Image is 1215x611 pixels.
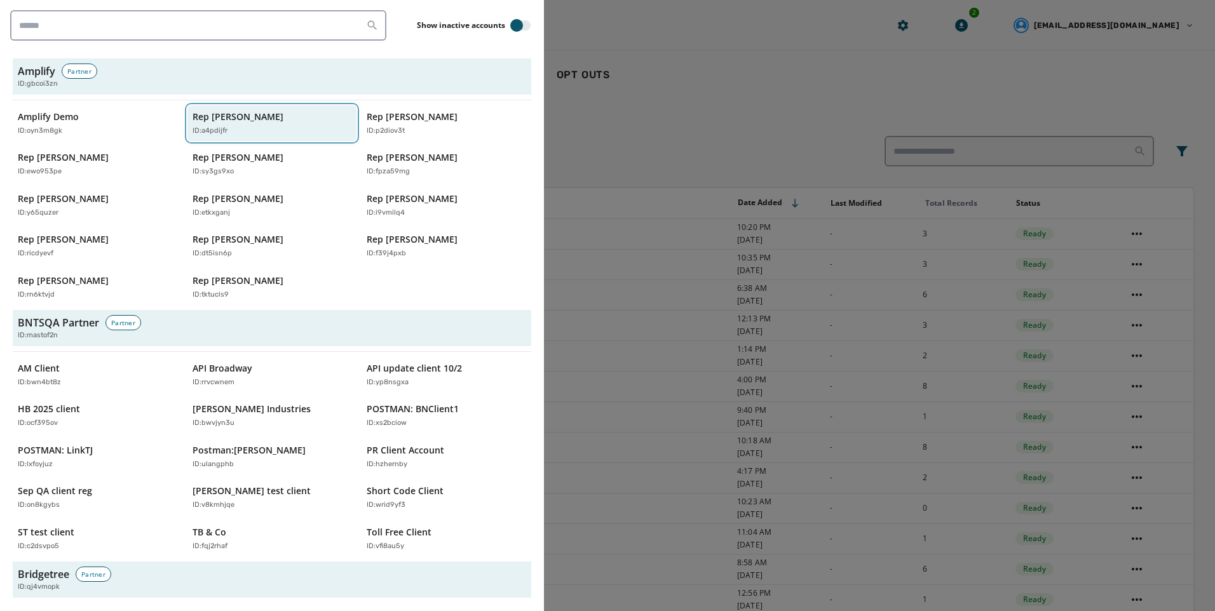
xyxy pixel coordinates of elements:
p: ID: bwvjyn3u [193,418,234,429]
button: Rep [PERSON_NAME]ID:p2diov3t [362,105,531,142]
button: TB & CoID:fqj2rhaf [187,521,357,557]
button: Rep [PERSON_NAME]ID:etkxganj [187,187,357,224]
p: Rep [PERSON_NAME] [193,274,283,287]
p: Rep [PERSON_NAME] [18,274,109,287]
p: ID: rrvcwnem [193,377,234,388]
span: ID: qj4vmopk [18,582,60,593]
button: Toll Free ClientID:vfi8au5y [362,521,531,557]
p: AM Client [18,362,60,375]
h3: BNTSQA Partner [18,315,99,330]
p: ID: yp8nsgxa [367,377,409,388]
button: Rep [PERSON_NAME]ID:tktucls9 [187,269,357,305]
p: ID: ocf395ov [18,418,58,429]
h3: Bridgetree [18,567,69,582]
p: ID: dt5isn6p [193,248,232,259]
p: API Broadway [193,362,252,375]
p: ID: bwn4bt8z [18,377,61,388]
p: HB 2025 client [18,403,80,415]
p: Rep [PERSON_NAME] [18,233,109,246]
button: POSTMAN: LinkTJID:lxfoyjuz [13,439,182,475]
button: AM ClientID:bwn4bt8z [13,357,182,393]
label: Show inactive accounts [417,20,505,30]
p: Postman:[PERSON_NAME] [193,444,306,457]
p: [PERSON_NAME] Industries [193,403,311,415]
span: ID: gbcoi3zn [18,79,58,90]
button: API update client 10/2ID:yp8nsgxa [362,357,531,393]
p: Short Code Client [367,485,444,497]
p: ID: p2diov3t [367,126,405,137]
p: Toll Free Client [367,526,431,539]
p: ID: etkxganj [193,208,230,218]
p: ID: sy3gs9xo [193,166,234,177]
p: Rep [PERSON_NAME] [193,192,283,205]
p: ID: ricdyevf [18,248,53,259]
button: Rep [PERSON_NAME]ID:fpza59mg [362,146,531,182]
button: Rep [PERSON_NAME]ID:sy3gs9xo [187,146,357,182]
button: API BroadwayID:rrvcwnem [187,357,357,393]
p: ID: a4pdijfr [193,126,227,137]
button: AmplifyPartnerID:gbcoi3zn [13,58,531,95]
p: ID: xs2bciow [367,418,407,429]
p: [PERSON_NAME] test client [193,485,311,497]
p: API update client 10/2 [367,362,462,375]
p: ST test client [18,526,74,539]
p: POSTMAN: LinkTJ [18,444,93,457]
button: Rep [PERSON_NAME]ID:ewo953pe [13,146,182,182]
button: Rep [PERSON_NAME]ID:i9vmilq4 [362,187,531,224]
p: ID: wrid9yf3 [367,500,405,511]
p: TB & Co [193,526,226,539]
p: POSTMAN: BNClient1 [367,403,459,415]
p: Rep [PERSON_NAME] [367,111,458,123]
p: ID: fpza59mg [367,166,410,177]
p: Rep [PERSON_NAME] [18,151,109,164]
button: Rep [PERSON_NAME]ID:dt5isn6p [187,228,357,264]
button: Rep [PERSON_NAME]ID:rn6ktvjd [13,269,182,305]
p: Sep QA client reg [18,485,92,497]
div: Partner [76,567,111,582]
p: ID: hzhernby [367,459,407,470]
p: ID: lxfoyjuz [18,459,53,470]
button: HB 2025 clientID:ocf395ov [13,398,182,434]
p: Rep [PERSON_NAME] [18,192,109,205]
div: Partner [62,64,97,79]
button: Rep [PERSON_NAME]ID:a4pdijfr [187,105,357,142]
p: ID: y65quzer [18,208,58,218]
button: BNTSQA PartnerPartnerID:mastof2n [13,310,531,346]
p: ID: fqj2rhaf [193,541,227,552]
button: Rep [PERSON_NAME]ID:f39j4pxb [362,228,531,264]
button: PR Client AccountID:hzhernby [362,439,531,475]
button: [PERSON_NAME] IndustriesID:bwvjyn3u [187,398,357,434]
p: PR Client Account [367,444,444,457]
p: Rep [PERSON_NAME] [193,233,283,246]
p: Rep [PERSON_NAME] [367,233,458,246]
div: Partner [105,315,141,330]
p: ID: f39j4pxb [367,248,406,259]
p: ID: v8kmhjqe [193,500,234,511]
span: ID: mastof2n [18,330,58,341]
button: Sep QA client regID:on8kgybs [13,480,182,516]
button: BridgetreePartnerID:qj4vmopk [13,561,531,598]
p: Rep [PERSON_NAME] [193,111,283,123]
p: ID: c2dsvpo5 [18,541,59,552]
p: Rep [PERSON_NAME] [367,192,458,205]
p: ID: tktucls9 [193,290,229,300]
p: Rep [PERSON_NAME] [367,151,458,164]
p: ID: i9vmilq4 [367,208,405,218]
p: ID: vfi8au5y [367,541,404,552]
button: Rep [PERSON_NAME]ID:ricdyevf [13,228,182,264]
p: ID: rn6ktvjd [18,290,55,300]
button: Amplify DemoID:oyn3m8gk [13,105,182,142]
button: POSTMAN: BNClient1ID:xs2bciow [362,398,531,434]
button: [PERSON_NAME] test clientID:v8kmhjqe [187,480,357,516]
h3: Amplify [18,64,55,79]
p: ID: ewo953pe [18,166,62,177]
p: ID: on8kgybs [18,500,60,511]
button: Rep [PERSON_NAME]ID:y65quzer [13,187,182,224]
p: ID: ulangphb [193,459,234,470]
button: ST test clientID:c2dsvpo5 [13,521,182,557]
p: ID: oyn3m8gk [18,126,62,137]
button: Postman:[PERSON_NAME]ID:ulangphb [187,439,357,475]
button: Short Code ClientID:wrid9yf3 [362,480,531,516]
p: Rep [PERSON_NAME] [193,151,283,164]
p: Amplify Demo [18,111,79,123]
